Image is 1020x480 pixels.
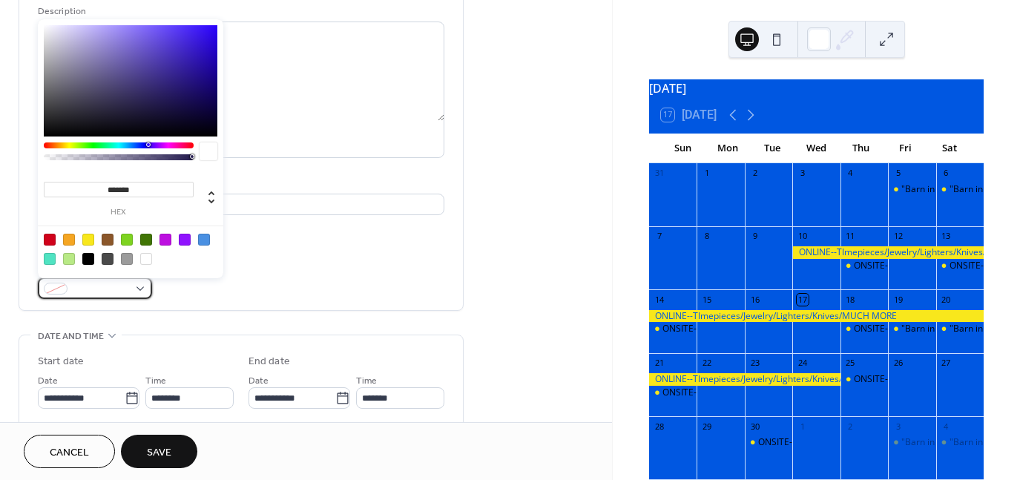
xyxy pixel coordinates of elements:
div: #4A90E2 [198,234,210,246]
div: ONLINE--TImepieces/Jewelry/Lighters/Knives/MUCH MORE [649,373,840,386]
div: 1 [797,421,808,432]
div: Mon [705,134,750,163]
div: Description [38,4,441,19]
div: 31 [654,168,665,179]
div: 2 [845,421,856,432]
div: #4A4A4A [102,253,113,265]
div: "Barn in the Burgh" Consignment Auction [936,436,984,449]
div: "Barn in the Burgh" Consignment Auction [936,323,984,335]
div: 8 [701,231,712,242]
div: "Barn in the Burgh" Box Lot Auction and Preview [888,436,935,449]
span: Time [356,373,377,389]
div: 16 [749,294,760,305]
span: Date [249,373,269,389]
div: 5 [892,168,904,179]
div: #417505 [140,234,152,246]
div: 9 [749,231,760,242]
span: Date [38,373,58,389]
div: 27 [941,358,952,369]
div: Start date [38,354,84,369]
div: [DATE] [649,79,984,97]
div: #8B572A [102,234,113,246]
div: ONSITE--Real Estate Auction--OPEN HOUSE [840,260,888,272]
button: Save [121,435,197,468]
div: #F5A623 [63,234,75,246]
div: 2 [749,168,760,179]
div: 4 [941,421,952,432]
div: Fri [883,134,927,163]
div: 20 [941,294,952,305]
div: ONSITE--Antique and Vintage Boutique Shop Auction [936,260,984,272]
div: 6 [941,168,952,179]
div: ONSITE--Real Estate Auction [840,373,888,386]
div: 23 [749,358,760,369]
div: ONSITE--Real Estate Auction [758,436,875,449]
div: 1 [701,168,712,179]
div: 19 [892,294,904,305]
div: "Barn in the Burgh" Box Lot Auction and Preview [888,323,935,335]
div: 14 [654,294,665,305]
div: #FFFFFF [140,253,152,265]
div: End date [249,354,290,369]
div: #9B9B9B [121,253,133,265]
div: ONSITE--Real Estate and Personal Property--OPEN HOUSE [649,387,697,399]
div: 29 [701,421,712,432]
div: "Barn in the Burgh" Consignment Auction [936,183,984,196]
label: hex [44,208,194,217]
div: 13 [941,231,952,242]
div: 21 [654,358,665,369]
div: Wed [794,134,839,163]
div: 3 [892,421,904,432]
div: #000000 [82,253,94,265]
div: 28 [654,421,665,432]
div: ONLINE--TImepieces/Jewelry/Lighters/Knives/MUCH MORE [649,310,984,323]
div: #9013FE [179,234,191,246]
div: 7 [654,231,665,242]
div: ONLINE--TImepieces/Jewelry/Lighters/Knives/MUCH MORE [792,246,984,259]
div: 3 [797,168,808,179]
button: Cancel [24,435,115,468]
span: Save [147,445,171,461]
div: ONSITE--Real Estate and Personal Property--OPEN HOUSE [840,323,888,335]
div: ONSITE--Real Estate Auction--OPEN HOUSE [662,323,841,335]
div: 26 [892,358,904,369]
div: 10 [797,231,808,242]
div: ONSITE--Real Estate and Personal Property--OPEN HOUSE [662,387,902,399]
div: ONSITE--Real Estate Auction [745,436,792,449]
div: #F8E71C [82,234,94,246]
div: 30 [749,421,760,432]
div: 25 [845,358,856,369]
div: 11 [845,231,856,242]
span: Date and time [38,329,104,344]
div: 24 [797,358,808,369]
div: #50E3C2 [44,253,56,265]
div: ONSITE--Real Estate Auction--OPEN HOUSE [649,323,697,335]
div: #BD10E0 [159,234,171,246]
div: 15 [701,294,712,305]
span: Cancel [50,445,89,461]
div: 4 [845,168,856,179]
div: 22 [701,358,712,369]
div: #B8E986 [63,253,75,265]
div: #D0021B [44,234,56,246]
div: Sat [927,134,972,163]
div: 12 [892,231,904,242]
div: 17 [797,294,808,305]
div: Sun [661,134,705,163]
div: Thu [838,134,883,163]
div: Tue [750,134,794,163]
span: Time [145,373,166,389]
div: ONSITE--Real Estate Auction [854,373,970,386]
div: 18 [845,294,856,305]
div: "Barn in the Burgh" Box Lot Auction and Preview [888,183,935,196]
div: #7ED321 [121,234,133,246]
div: Location [38,176,441,191]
